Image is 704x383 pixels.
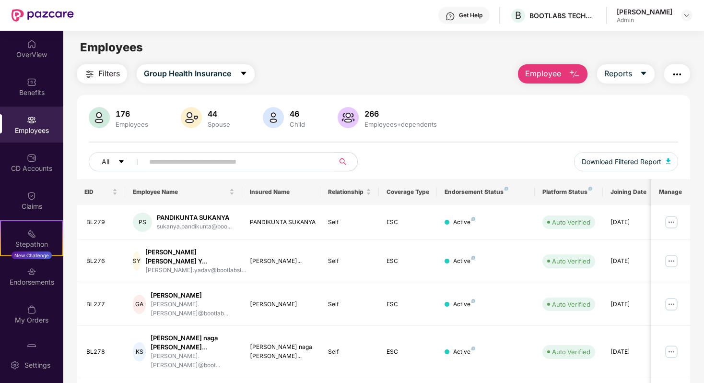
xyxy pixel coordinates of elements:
span: search [334,158,352,166]
button: Allcaret-down [89,152,147,171]
div: Self [328,347,371,357]
span: Employees [80,40,143,54]
img: svg+xml;base64,PHN2ZyBpZD0iQ0RfQWNjb3VudHMiIGRhdGEtbmFtZT0iQ0QgQWNjb3VudHMiIHhtbG5zPSJodHRwOi8vd3... [27,153,36,163]
div: Self [328,257,371,266]
img: svg+xml;base64,PHN2ZyB4bWxucz0iaHR0cDovL3d3dy53My5vcmcvMjAwMC9zdmciIHdpZHRoPSIyNCIgaGVpZ2h0PSIyNC... [671,69,683,80]
img: svg+xml;base64,PHN2ZyB4bWxucz0iaHR0cDovL3d3dy53My5vcmcvMjAwMC9zdmciIHdpZHRoPSIyMSIgaGVpZ2h0PSIyMC... [27,229,36,239]
div: [DATE] [610,347,654,357]
div: [PERSON_NAME].[PERSON_NAME]@boot... [151,352,235,370]
span: Relationship [328,188,364,196]
button: Download Filtered Report [574,152,679,171]
div: BL276 [86,257,118,266]
div: Spouse [206,120,232,128]
div: [DATE] [610,257,654,266]
div: New Challenge [12,251,52,259]
div: Active [453,218,475,227]
span: Reports [604,68,632,80]
img: manageButton [664,297,679,312]
img: svg+xml;base64,PHN2ZyB4bWxucz0iaHR0cDovL3d3dy53My5vcmcvMjAwMC9zdmciIHhtbG5zOnhsaW5rPSJodHRwOi8vd3... [569,69,580,80]
div: [PERSON_NAME] naga [PERSON_NAME]... [250,343,313,361]
th: Relationship [320,179,379,205]
div: [PERSON_NAME].yadav@bootlabst... [145,266,246,275]
div: Platform Status [542,188,595,196]
th: Joining Date [603,179,661,205]
div: PS [133,213,152,232]
div: Settings [22,360,53,370]
div: ESC [387,257,430,266]
span: caret-down [240,70,247,78]
img: svg+xml;base64,PHN2ZyB4bWxucz0iaHR0cDovL3d3dy53My5vcmcvMjAwMC9zdmciIHhtbG5zOnhsaW5rPSJodHRwOi8vd3... [263,107,284,128]
div: 44 [206,109,232,119]
div: Self [328,300,371,309]
img: svg+xml;base64,PHN2ZyBpZD0iQmVuZWZpdHMiIHhtbG5zPSJodHRwOi8vd3d3LnczLm9yZy8yMDAwL3N2ZyIgd2lkdGg9Ij... [27,77,36,87]
th: Manage [651,179,690,205]
th: Insured Name [242,179,320,205]
th: Employee Name [125,179,242,205]
div: [PERSON_NAME] naga [PERSON_NAME]... [151,334,235,352]
img: svg+xml;base64,PHN2ZyB4bWxucz0iaHR0cDovL3d3dy53My5vcmcvMjAwMC9zdmciIHhtbG5zOnhsaW5rPSJodHRwOi8vd3... [338,107,359,128]
span: Employee [525,68,561,80]
div: ESC [387,347,430,357]
div: 46 [288,109,307,119]
div: BL278 [86,347,118,357]
span: Group Health Insurance [144,68,231,80]
div: BOOTLABS TECHNOLOGIES PRIVATE LIMITED [529,11,597,20]
span: All [102,156,109,167]
div: 266 [363,109,439,119]
div: 176 [114,109,150,119]
div: Auto Verified [552,299,590,309]
div: Admin [617,16,672,24]
span: caret-down [118,158,125,166]
img: svg+xml;base64,PHN2ZyBpZD0iRW5kb3JzZW1lbnRzIiB4bWxucz0iaHR0cDovL3d3dy53My5vcmcvMjAwMC9zdmciIHdpZH... [27,267,36,276]
div: sukanya.pandikunta@boo... [157,222,232,231]
span: Download Filtered Report [582,156,661,167]
img: svg+xml;base64,PHN2ZyB4bWxucz0iaHR0cDovL3d3dy53My5vcmcvMjAwMC9zdmciIHdpZHRoPSI4IiBoZWlnaHQ9IjgiIH... [505,187,508,191]
button: Filters [77,64,127,84]
div: [PERSON_NAME] [PERSON_NAME] Y... [145,248,246,266]
div: BL277 [86,300,118,309]
span: caret-down [640,70,647,78]
img: svg+xml;base64,PHN2ZyB4bWxucz0iaHR0cDovL3d3dy53My5vcmcvMjAwMC9zdmciIHdpZHRoPSI4IiBoZWlnaHQ9IjgiIH... [471,347,475,350]
div: Stepathon [1,239,62,249]
button: Reportscaret-down [597,64,655,84]
span: B [515,10,521,21]
div: Get Help [459,12,482,19]
button: Group Health Insurancecaret-down [137,64,255,84]
div: Active [453,257,475,266]
img: svg+xml;base64,PHN2ZyB4bWxucz0iaHR0cDovL3d3dy53My5vcmcvMjAwMC9zdmciIHhtbG5zOnhsaW5rPSJodHRwOi8vd3... [89,107,110,128]
img: svg+xml;base64,PHN2ZyBpZD0iRW1wbG95ZWVzIiB4bWxucz0iaHR0cDovL3d3dy53My5vcmcvMjAwMC9zdmciIHdpZHRoPS... [27,115,36,125]
span: EID [84,188,111,196]
div: PANDIKUNTA SUKANYA [157,213,232,222]
img: manageButton [664,215,679,230]
img: svg+xml;base64,PHN2ZyB4bWxucz0iaHR0cDovL3d3dy53My5vcmcvMjAwMC9zdmciIHdpZHRoPSI4IiBoZWlnaHQ9IjgiIH... [471,217,475,221]
div: SY [133,251,141,271]
div: Auto Verified [552,217,590,227]
button: Employee [518,64,587,84]
th: Coverage Type [379,179,437,205]
div: KS [133,342,146,361]
div: [PERSON_NAME].[PERSON_NAME]@bootlab... [151,300,235,318]
div: ESC [387,300,430,309]
img: New Pazcare Logo [12,9,74,22]
img: svg+xml;base64,PHN2ZyB4bWxucz0iaHR0cDovL3d3dy53My5vcmcvMjAwMC9zdmciIHdpZHRoPSI4IiBoZWlnaHQ9IjgiIH... [471,299,475,303]
img: svg+xml;base64,PHN2ZyB4bWxucz0iaHR0cDovL3d3dy53My5vcmcvMjAwMC9zdmciIHdpZHRoPSI4IiBoZWlnaHQ9IjgiIH... [471,256,475,260]
img: svg+xml;base64,PHN2ZyBpZD0iUGF6Y2FyZCIgeG1sbnM9Imh0dHA6Ly93d3cudzMub3JnLzIwMDAvc3ZnIiB3aWR0aD0iMj... [27,343,36,352]
img: svg+xml;base64,PHN2ZyBpZD0iQ2xhaW0iIHhtbG5zPSJodHRwOi8vd3d3LnczLm9yZy8yMDAwL3N2ZyIgd2lkdGg9IjIwIi... [27,191,36,201]
div: Self [328,218,371,227]
div: [DATE] [610,218,654,227]
span: Employee Name [133,188,227,196]
img: svg+xml;base64,PHN2ZyB4bWxucz0iaHR0cDovL3d3dy53My5vcmcvMjAwMC9zdmciIHdpZHRoPSI4IiBoZWlnaHQ9IjgiIH... [588,187,592,191]
div: Child [288,120,307,128]
div: Active [453,300,475,309]
div: PANDIKUNTA SUKANYA [250,218,313,227]
div: [DATE] [610,300,654,309]
img: svg+xml;base64,PHN2ZyBpZD0iRHJvcGRvd24tMzJ4MzIiIHhtbG5zPSJodHRwOi8vd3d3LnczLm9yZy8yMDAwL3N2ZyIgd2... [683,12,691,19]
img: svg+xml;base64,PHN2ZyBpZD0iTXlfT3JkZXJzIiBkYXRhLW5hbWU9Ik15IE9yZGVycyIgeG1sbnM9Imh0dHA6Ly93d3cudz... [27,305,36,314]
div: Auto Verified [552,347,590,357]
img: svg+xml;base64,PHN2ZyBpZD0iSGVscC0zMngzMiIgeG1sbnM9Imh0dHA6Ly93d3cudzMub3JnLzIwMDAvc3ZnIiB3aWR0aD... [446,12,455,21]
div: Employees+dependents [363,120,439,128]
div: [PERSON_NAME] [151,291,235,300]
div: Employees [114,120,150,128]
div: GA [133,295,146,314]
div: Auto Verified [552,256,590,266]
